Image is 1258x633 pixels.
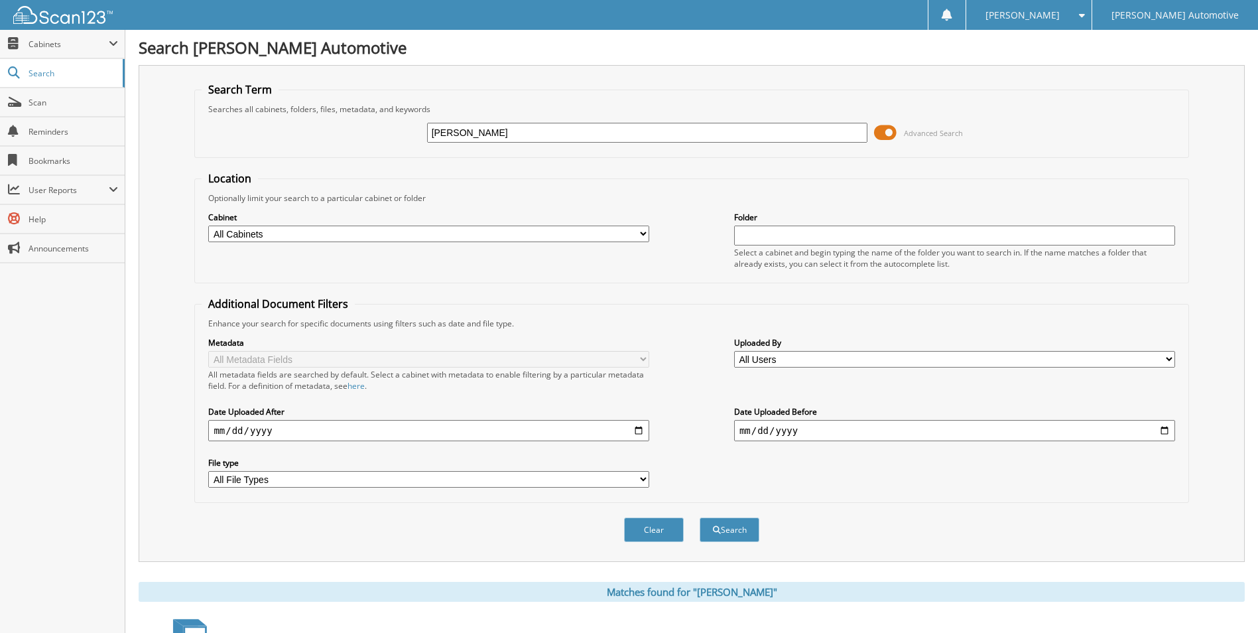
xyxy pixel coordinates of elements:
[1111,11,1239,19] span: [PERSON_NAME] Automotive
[29,214,118,225] span: Help
[700,518,759,542] button: Search
[202,82,279,97] legend: Search Term
[139,36,1245,58] h1: Search [PERSON_NAME] Automotive
[202,318,1181,329] div: Enhance your search for specific documents using filters such as date and file type.
[347,380,365,391] a: here
[202,171,258,186] legend: Location
[734,247,1175,269] div: Select a cabinet and begin typing the name of the folder you want to search in. If the name match...
[29,38,109,50] span: Cabinets
[734,212,1175,223] label: Folder
[624,518,684,542] button: Clear
[202,104,1181,115] div: Searches all cabinets, folders, files, metadata, and keywords
[202,297,355,311] legend: Additional Document Filters
[208,212,649,223] label: Cabinet
[13,6,113,24] img: scan123-logo-white.svg
[208,457,649,468] label: File type
[29,243,118,254] span: Announcements
[208,420,649,441] input: start
[208,369,649,391] div: All metadata fields are searched by default. Select a cabinet with metadata to enable filtering b...
[734,420,1175,441] input: end
[904,128,963,138] span: Advanced Search
[29,68,116,79] span: Search
[29,155,118,167] span: Bookmarks
[734,337,1175,348] label: Uploaded By
[29,126,118,137] span: Reminders
[29,97,118,108] span: Scan
[29,184,109,196] span: User Reports
[208,337,649,348] label: Metadata
[202,192,1181,204] div: Optionally limit your search to a particular cabinet or folder
[139,582,1245,602] div: Matches found for "[PERSON_NAME]"
[985,11,1060,19] span: [PERSON_NAME]
[208,406,649,417] label: Date Uploaded After
[734,406,1175,417] label: Date Uploaded Before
